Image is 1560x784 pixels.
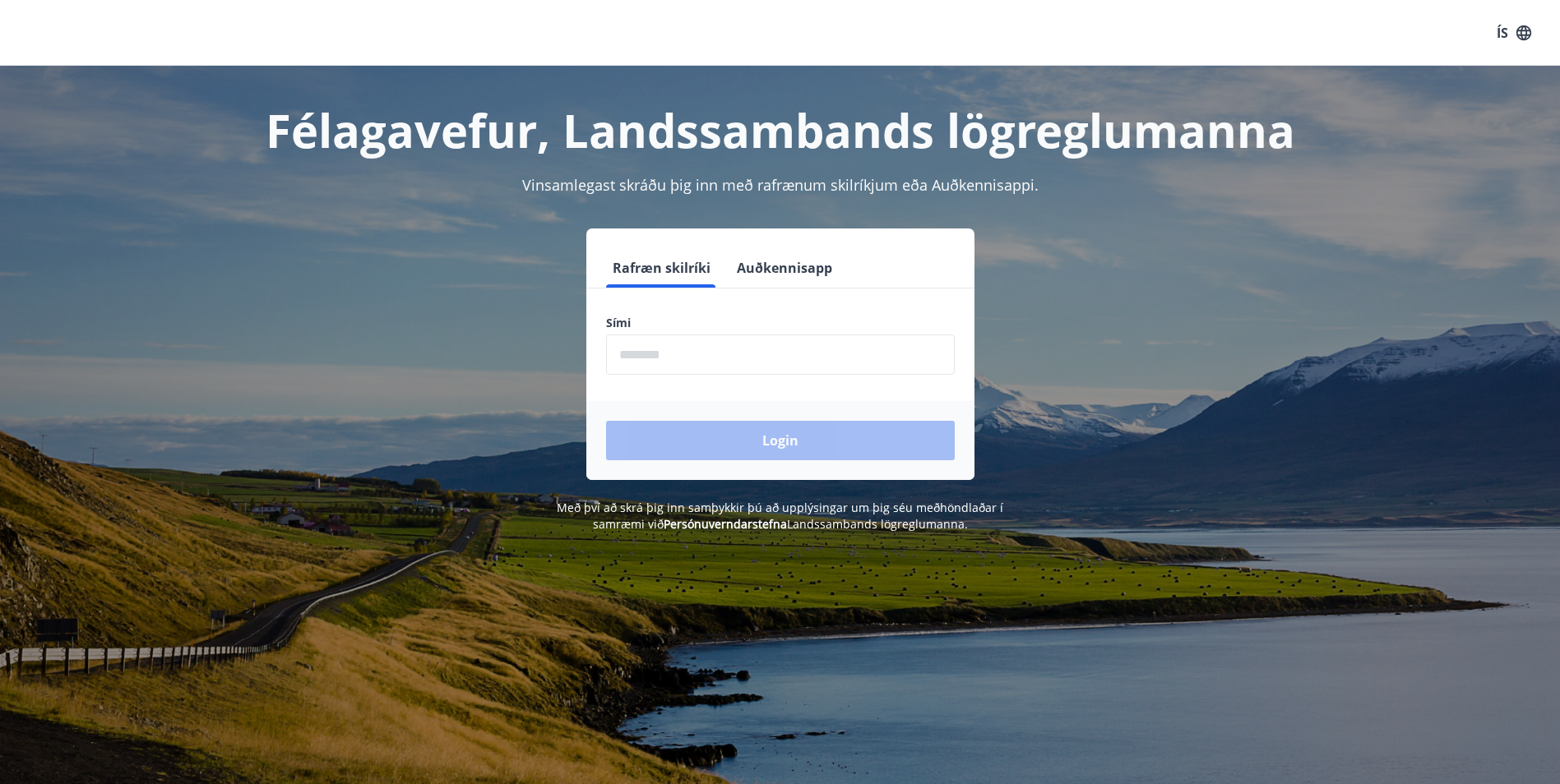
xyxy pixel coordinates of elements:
button: ÍS [1488,18,1540,48]
span: Með því að skrá þig inn samþykkir þú að upplýsingar um þig séu meðhöndlaðar í samræmi við Landssa... [557,500,1003,532]
h1: Félagavefur, Landssambands lögreglumanna [208,99,1353,161]
button: Rafræn skilríki [606,248,717,288]
a: Persónuverndarstefna [664,516,787,532]
label: Sími [606,315,955,331]
button: Auðkennisapp [730,248,839,288]
span: Vinsamlegast skráðu þig inn með rafrænum skilríkjum eða Auðkennisappi. [522,175,1039,195]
